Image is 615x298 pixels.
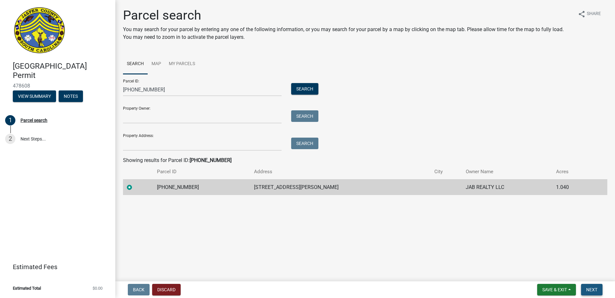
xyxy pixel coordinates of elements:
[123,8,573,23] h1: Parcel search
[13,7,66,55] img: Jasper County, South Carolina
[5,260,105,273] a: Estimated Fees
[587,10,601,18] span: Share
[552,179,592,195] td: 1.040
[20,118,47,123] div: Parcel search
[152,284,181,295] button: Discard
[13,94,56,99] wm-modal-confirm: Summary
[291,83,318,95] button: Search
[5,115,15,125] div: 1
[59,90,83,102] button: Notes
[123,26,573,41] p: You may search for your parcel by entering any one of the following information, or you may searc...
[573,8,606,20] button: shareShare
[13,90,56,102] button: View Summary
[250,164,430,179] th: Address
[128,284,150,295] button: Back
[123,54,148,74] a: Search
[250,179,430,195] td: [STREET_ADDRESS][PERSON_NAME]
[13,83,102,89] span: 478608
[462,164,552,179] th: Owner Name
[291,110,318,122] button: Search
[153,164,250,179] th: Parcel ID
[153,179,250,195] td: [PHONE_NUMBER]
[148,54,165,74] a: Map
[537,284,576,295] button: Save & Exit
[123,157,607,164] div: Showing results for Parcel ID:
[5,134,15,144] div: 2
[542,287,567,292] span: Save & Exit
[190,157,232,163] strong: [PHONE_NUMBER]
[59,94,83,99] wm-modal-confirm: Notes
[133,287,144,292] span: Back
[578,10,586,18] i: share
[586,287,597,292] span: Next
[13,62,110,80] h4: [GEOGRAPHIC_DATA] Permit
[13,286,41,290] span: Estimated Total
[165,54,199,74] a: My Parcels
[93,286,102,290] span: $0.00
[552,164,592,179] th: Acres
[291,138,318,149] button: Search
[462,179,552,195] td: JAB REALTY LLC
[581,284,603,295] button: Next
[430,164,462,179] th: City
